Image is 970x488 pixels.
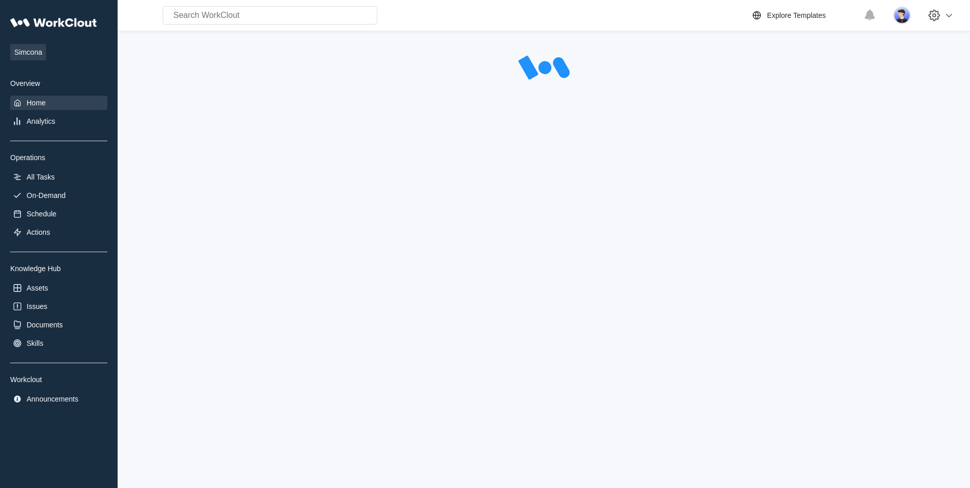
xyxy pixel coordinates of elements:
div: On-Demand [27,191,65,199]
div: Assets [27,284,48,292]
div: Home [27,99,46,107]
a: Announcements [10,392,107,406]
div: Workclout [10,375,107,384]
img: user-5.png [893,7,911,24]
div: Overview [10,79,107,87]
a: Home [10,96,107,110]
a: Skills [10,336,107,350]
a: All Tasks [10,170,107,184]
div: Schedule [27,210,56,218]
div: Skills [27,339,43,347]
div: Explore Templates [767,11,826,19]
div: Announcements [27,395,78,403]
div: Knowledge Hub [10,264,107,273]
a: Explore Templates [751,9,859,21]
a: Analytics [10,114,107,128]
span: Simcona [10,44,46,60]
div: Issues [27,302,47,310]
div: Operations [10,153,107,162]
div: Analytics [27,117,55,125]
div: Actions [27,228,50,236]
a: Assets [10,281,107,295]
div: Documents [27,321,63,329]
a: On-Demand [10,188,107,203]
input: Search WorkClout [163,6,377,25]
div: All Tasks [27,173,55,181]
a: Actions [10,225,107,239]
a: Schedule [10,207,107,221]
a: Issues [10,299,107,314]
a: Documents [10,318,107,332]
